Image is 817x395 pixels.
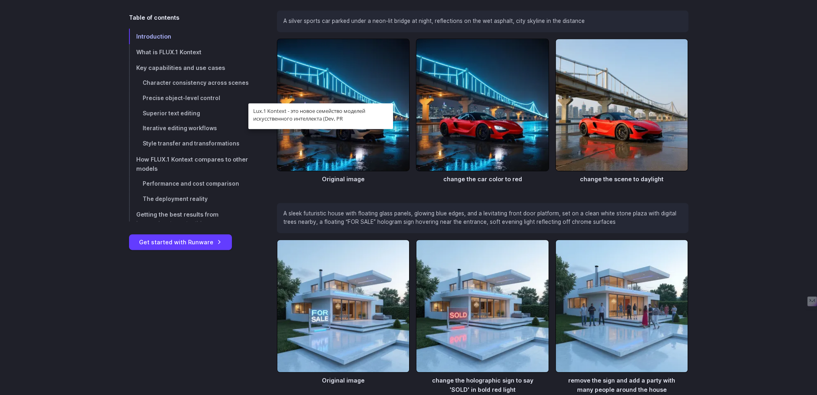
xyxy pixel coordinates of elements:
div: Lux.1 Kontext - это новое семейство моделей искусственного интеллекта (Dev, PR [248,103,393,129]
a: How FLUX.1 Kontext compares to other models [129,151,251,176]
span: Superior text editing [143,110,200,117]
a: Key capabilities and use cases [129,60,251,76]
span: How FLUX.1 Kontext compares to other models [136,156,248,172]
a: Precise object-level control [129,91,251,106]
img: Same modern house with a neon 'SOLD' sign in front, indicating the property has been purchased, d... [416,239,549,372]
figcaption: change the scene to daylight [555,171,688,184]
span: What is FLUX.1 Kontext [136,49,201,55]
span: Precise object-level control [143,95,220,101]
a: Performance and cost comparison [129,176,251,192]
figcaption: remove the sign and add a party with many people around the house [555,372,688,394]
span: Key capabilities and use cases [136,64,225,71]
figcaption: Original image [277,171,410,184]
p: A sleek futuristic house with floating glass panels, glowing blue edges, and a levitating front d... [283,209,682,227]
a: Style transfer and transformations [129,136,251,151]
img: Silver sports car during daylight under a large bridge, with a clear sky and cityscape in the dis... [555,39,688,172]
p: A silver sports car parked under a neon-lit bridge at night, reflections on the wet asphalt, city... [283,17,682,26]
img: Contemporary two-story house with neon 'FOR SALE' sign on the front lawn, viewed at sunset with w... [277,239,410,372]
img: Modern white house with large glass windows during a social gathering, with people mingling on th... [555,239,688,372]
span: Getting the best results from instruction-based editing [136,211,219,227]
span: Iterative editing workflows [143,125,217,131]
a: Character consistency across scenes [129,76,251,91]
span: Introduction [136,33,171,40]
a: Getting the best results from instruction-based editing [129,207,251,232]
figcaption: Original image [277,372,410,385]
a: Superior text editing [129,106,251,121]
figcaption: change the holographic sign to say 'SOLD' in bold red light [416,372,549,394]
a: What is FLUX.1 Kontext [129,44,251,60]
a: The deployment reality [129,192,251,207]
a: Iterative editing workflows [129,121,251,136]
span: Performance and cost comparison [143,180,239,187]
span: Character consistency across scenes [143,80,249,86]
a: Introduction [129,29,251,44]
span: Table of contents [129,13,179,22]
figcaption: change the car color to red [416,171,549,184]
span: The deployment reality [143,196,208,202]
a: Get started with Runware [129,234,232,250]
img: Red sports car parked on a wet surface at night under a brightly lit bridge with a city skyline i... [416,39,549,172]
span: Style transfer and transformations [143,140,240,147]
img: Silver sports car at night under a neon-lit bridge, reflecting off the wet pavement with a city s... [277,39,410,172]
